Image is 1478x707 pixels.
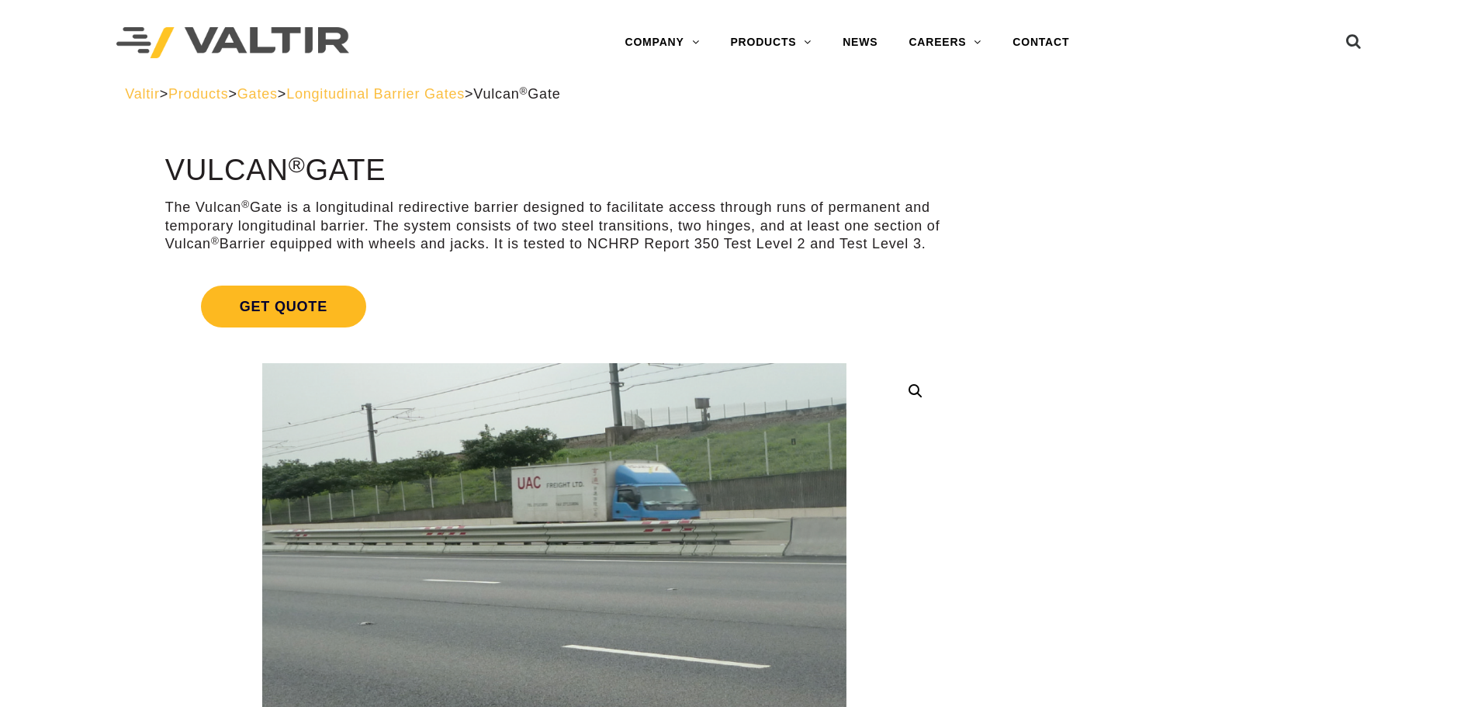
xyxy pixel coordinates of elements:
a: Gates [237,86,278,102]
sup: ® [289,152,306,177]
p: The Vulcan Gate is a longitudinal redirective barrier designed to facilitate access through runs ... [165,199,943,253]
sup: ® [211,235,220,247]
img: Valtir [116,27,349,59]
a: Get Quote [165,267,943,346]
a: Longitudinal Barrier Gates [286,86,465,102]
sup: ® [241,199,250,210]
h1: Vulcan Gate [165,154,943,187]
div: > > > > [125,85,1353,103]
a: Valtir [125,86,159,102]
sup: ® [520,85,528,97]
a: PRODUCTS [715,27,827,58]
span: Vulcan Gate [473,86,560,102]
span: Get Quote [201,286,366,328]
a: CAREERS [893,27,997,58]
a: NEWS [827,27,893,58]
a: COMPANY [609,27,715,58]
a: Products [168,86,228,102]
a: CONTACT [997,27,1085,58]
